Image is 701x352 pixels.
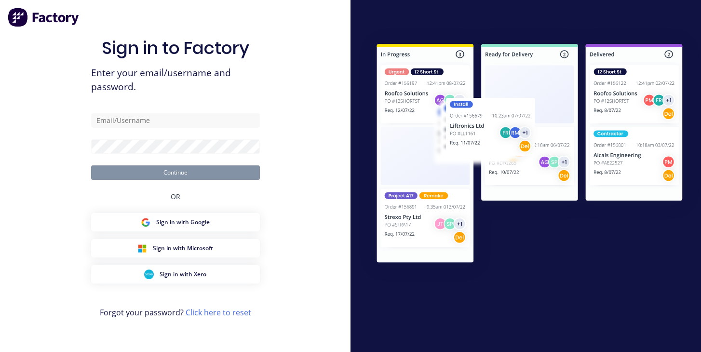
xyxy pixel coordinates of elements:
[186,307,251,318] a: Click here to reset
[153,244,213,253] span: Sign in with Microsoft
[102,38,249,58] h1: Sign in to Factory
[171,180,180,213] div: OR
[358,27,701,283] img: Sign in
[144,270,154,279] img: Xero Sign in
[91,239,260,257] button: Microsoft Sign inSign in with Microsoft
[160,270,206,279] span: Sign in with Xero
[100,307,251,318] span: Forgot your password?
[91,165,260,180] button: Continue
[141,217,150,227] img: Google Sign in
[91,213,260,231] button: Google Sign inSign in with Google
[91,66,260,94] span: Enter your email/username and password.
[8,8,80,27] img: Factory
[156,218,210,227] span: Sign in with Google
[137,244,147,253] img: Microsoft Sign in
[91,265,260,284] button: Xero Sign inSign in with Xero
[91,113,260,128] input: Email/Username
